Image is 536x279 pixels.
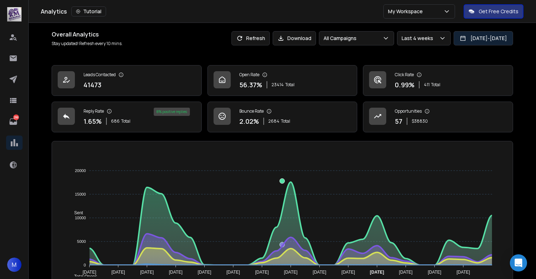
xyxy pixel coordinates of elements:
button: M [7,258,21,272]
p: Get Free Credits [479,8,518,15]
p: Open Rate [239,72,259,78]
tspan: [DATE] [370,270,384,275]
h1: Overall Analytics [52,30,123,39]
tspan: [DATE] [140,270,154,275]
tspan: [DATE] [111,270,125,275]
span: Total [285,82,295,88]
a: Bounce Rate2.02%2684Total [207,102,358,132]
p: Refresh [246,35,265,42]
div: 8 % positive replies [154,108,190,116]
tspan: [DATE] [341,270,355,275]
tspan: [DATE] [399,270,413,275]
span: 686 [111,118,120,124]
tspan: [DATE] [169,270,183,275]
p: $ 38830 [412,118,428,124]
span: Total [431,82,440,88]
a: Leads Contacted41473 [52,65,202,96]
p: Download [287,35,311,42]
tspan: [DATE] [255,270,269,275]
button: [DATE]-[DATE] [454,31,513,45]
tspan: [DATE] [428,270,441,275]
tspan: 20000 [75,168,86,173]
button: Tutorial [71,6,106,16]
div: Analytics [41,6,383,16]
tspan: 15000 [75,192,86,196]
p: 0.99 % [395,80,415,90]
span: 2684 [268,118,279,124]
tspan: [DATE] [83,270,96,275]
p: Reply Rate [83,108,104,114]
p: Leads Contacted [83,72,116,78]
p: My Workspace [388,8,426,15]
span: Sent [69,210,83,215]
a: Open Rate56.37%23414Total [207,65,358,96]
tspan: 0 [84,263,86,267]
p: Opportunities [395,108,422,114]
tspan: [DATE] [456,270,470,275]
tspan: [DATE] [284,270,298,275]
tspan: 10000 [75,216,86,220]
button: Download [273,31,316,45]
tspan: [DATE] [313,270,326,275]
p: Bounce Rate [239,108,264,114]
a: Opportunities57$38830 [363,102,513,132]
a: Click Rate0.99%411Total [363,65,513,96]
p: 2.02 % [239,116,259,126]
span: 411 [424,82,430,88]
p: 56.37 % [239,80,262,90]
a: 299 [6,114,20,129]
a: Reply Rate1.65%686Total8% positive replies [52,102,202,132]
p: All Campaigns [324,35,359,42]
img: logo [7,7,21,21]
tspan: 5000 [77,239,86,244]
p: Click Rate [395,72,414,78]
button: Refresh [231,31,270,45]
div: Open Intercom Messenger [510,254,527,271]
p: Stay updated! Refresh every 10 mins. [52,41,123,46]
span: 23414 [272,82,284,88]
p: 57 [395,116,402,126]
span: Total [281,118,290,124]
tspan: [DATE] [226,270,240,275]
tspan: [DATE] [198,270,211,275]
p: Last 4 weeks [402,35,436,42]
p: 1.65 % [83,116,102,126]
button: Get Free Credits [464,4,523,19]
p: 299 [13,114,19,120]
p: 41473 [83,80,101,90]
span: Total Opens [69,274,97,279]
span: Total [121,118,130,124]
